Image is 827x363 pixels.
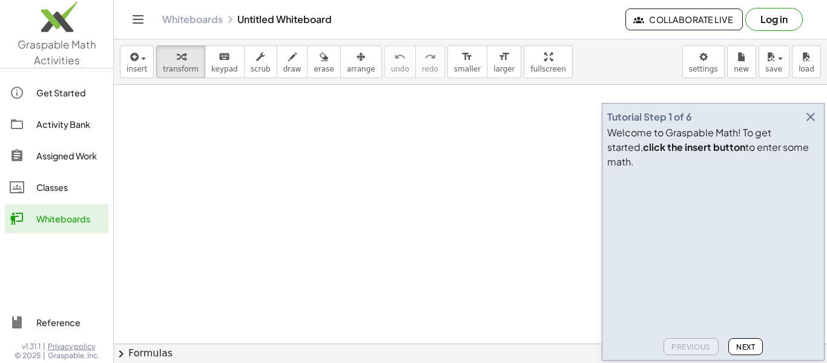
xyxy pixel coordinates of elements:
[36,315,104,330] div: Reference
[736,342,755,351] span: Next
[251,65,271,73] span: scrub
[211,65,238,73] span: keypad
[120,45,154,78] button: insert
[277,45,308,78] button: draw
[734,65,749,73] span: new
[307,45,340,78] button: erase
[36,211,104,226] div: Whiteboards
[799,65,814,73] span: load
[5,110,108,139] a: Activity Bank
[422,65,438,73] span: redo
[48,351,99,361] span: Graspable, Inc.
[163,65,199,73] span: transform
[792,45,821,78] button: load
[43,342,45,351] span: |
[340,45,382,78] button: arrange
[36,148,104,163] div: Assigned Work
[156,45,205,78] button: transform
[454,65,481,73] span: smaller
[36,117,104,132] div: Activity Bank
[244,45,277,78] button: scrub
[636,14,733,25] span: Collaborate Live
[15,351,41,361] span: © 2025
[219,50,230,64] i: keyboard
[114,344,827,363] button: chevron_rightFormulas
[765,65,782,73] span: save
[36,85,104,100] div: Get Started
[728,338,763,355] button: Next
[759,45,789,78] button: save
[415,45,445,78] button: redoredo
[745,8,803,31] button: Log in
[48,342,99,351] a: Privacy policy
[127,65,147,73] span: insert
[347,65,375,73] span: arrange
[607,110,692,124] div: Tutorial Step 1 of 6
[114,347,128,361] span: chevron_right
[461,50,473,64] i: format_size
[424,50,436,64] i: redo
[391,65,409,73] span: undo
[625,8,743,30] button: Collaborate Live
[498,50,510,64] i: format_size
[128,10,148,29] button: Toggle navigation
[727,45,756,78] button: new
[43,351,45,361] span: |
[682,45,725,78] button: settings
[394,50,406,64] i: undo
[36,180,104,195] div: Classes
[524,45,572,78] button: fullscreen
[5,141,108,170] a: Assigned Work
[18,38,96,67] span: Graspable Math Activities
[607,125,819,169] div: Welcome to Graspable Math! To get started, to enter some math.
[5,78,108,107] a: Get Started
[530,65,565,73] span: fullscreen
[487,45,521,78] button: format_sizelarger
[283,65,301,73] span: draw
[5,308,108,337] a: Reference
[384,45,416,78] button: undoundo
[162,13,223,25] a: Whiteboards
[447,45,487,78] button: format_sizesmaller
[22,342,41,351] span: v1.31.1
[5,204,108,233] a: Whiteboards
[205,45,245,78] button: keyboardkeypad
[5,173,108,202] a: Classes
[493,65,515,73] span: larger
[689,65,718,73] span: settings
[643,141,745,153] b: click the insert button
[314,65,334,73] span: erase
